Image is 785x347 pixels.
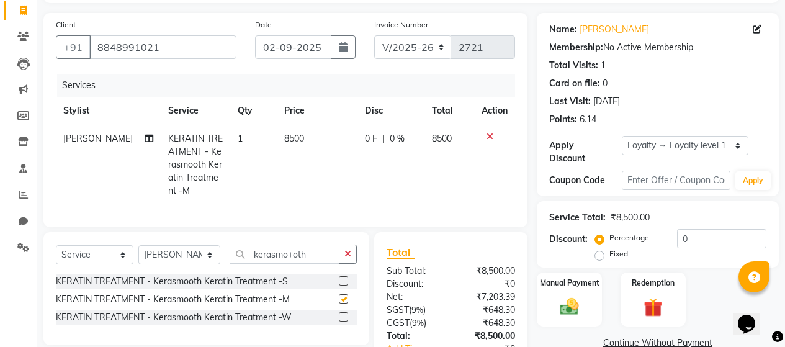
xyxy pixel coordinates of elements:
[554,296,585,318] img: _cash.svg
[377,330,451,343] div: Total:
[593,95,620,108] div: [DATE]
[549,174,622,187] div: Coupon Code
[57,74,524,97] div: Services
[549,41,766,54] div: No Active Membership
[377,317,451,330] div: ( )
[168,133,223,196] span: KERATIN TREATMENT - Kerasmooth Keratin Treatment -M
[284,133,304,144] span: 8500
[387,304,409,315] span: SGST
[377,291,451,304] div: Net:
[89,35,236,59] input: Search by Name/Mobile/Email/Code
[230,97,277,125] th: Qty
[609,232,649,243] label: Percentage
[377,304,451,317] div: ( )
[387,246,415,259] span: Total
[357,97,424,125] th: Disc
[387,317,410,328] span: CGST
[63,133,133,144] span: [PERSON_NAME]
[549,59,598,72] div: Total Visits:
[411,305,423,315] span: 9%
[549,233,588,246] div: Discount:
[549,95,591,108] div: Last Visit:
[549,23,577,36] div: Name:
[601,59,606,72] div: 1
[365,132,377,145] span: 0 F
[277,97,357,125] th: Price
[238,133,243,144] span: 1
[451,330,524,343] div: ₹8,500.00
[377,264,451,277] div: Sub Total:
[622,171,730,190] input: Enter Offer / Coupon Code
[56,293,290,306] div: KERATIN TREATMENT - Kerasmooth Keratin Treatment -M
[390,132,405,145] span: 0 %
[549,113,577,126] div: Points:
[412,318,424,328] span: 9%
[540,277,599,289] label: Manual Payment
[56,275,288,288] div: KERATIN TREATMENT - Kerasmooth Keratin Treatment -S
[609,248,628,259] label: Fixed
[474,97,515,125] th: Action
[580,23,649,36] a: [PERSON_NAME]
[56,97,161,125] th: Stylist
[549,211,606,224] div: Service Total:
[377,277,451,291] div: Discount:
[549,139,622,165] div: Apply Discount
[451,264,524,277] div: ₹8,500.00
[735,171,771,190] button: Apply
[56,311,292,324] div: KERATIN TREATMENT - Kerasmooth Keratin Treatment -W
[549,77,600,90] div: Card on file:
[374,19,428,30] label: Invoice Number
[161,97,230,125] th: Service
[451,304,524,317] div: ₹648.30
[382,132,385,145] span: |
[451,317,524,330] div: ₹648.30
[632,277,675,289] label: Redemption
[255,19,272,30] label: Date
[432,133,452,144] span: 8500
[638,296,668,319] img: _gift.svg
[424,97,474,125] th: Total
[603,77,608,90] div: 0
[230,245,339,264] input: Search or Scan
[451,291,524,304] div: ₹7,203.39
[451,277,524,291] div: ₹0
[580,113,596,126] div: 6.14
[611,211,650,224] div: ₹8,500.00
[549,41,603,54] div: Membership:
[56,35,91,59] button: +91
[733,297,773,335] iframe: chat widget
[56,19,76,30] label: Client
